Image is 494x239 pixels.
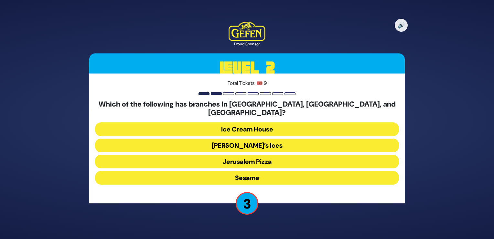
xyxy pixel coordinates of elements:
[95,79,399,87] p: Total Tickets: 🎟️ 9
[95,171,399,185] button: Sesame
[236,192,258,215] p: 3
[395,19,408,32] button: 🔊
[229,41,265,47] div: Proud Sponsor
[95,100,399,117] h5: Which of the following has branches in [GEOGRAPHIC_DATA], [GEOGRAPHIC_DATA], and [GEOGRAPHIC_DATA]?
[95,122,399,136] button: Ice Cream House
[95,155,399,168] button: Jerusalem Pizza
[89,53,405,83] h3: Level 2
[229,22,265,41] img: Kedem
[95,139,399,152] button: [PERSON_NAME]’s Ices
